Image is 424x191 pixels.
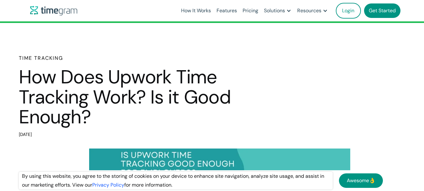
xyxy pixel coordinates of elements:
div: By using this website, you agree to the storing of cookies on your device to enhance site navigat... [19,172,333,189]
h1: How Does Upwork Time Tracking Work? Is it Good Enough? [19,67,282,127]
div: [DATE] [19,130,282,139]
h6: Time Tracking [19,54,282,62]
a: Privacy Policy [92,182,124,188]
a: Awesome👌 [339,173,383,188]
iframe: Tidio Chat [392,150,421,180]
div: Resources [297,6,321,15]
a: Login [336,3,361,19]
div: Solutions [264,6,285,15]
a: Get Started [364,3,400,18]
